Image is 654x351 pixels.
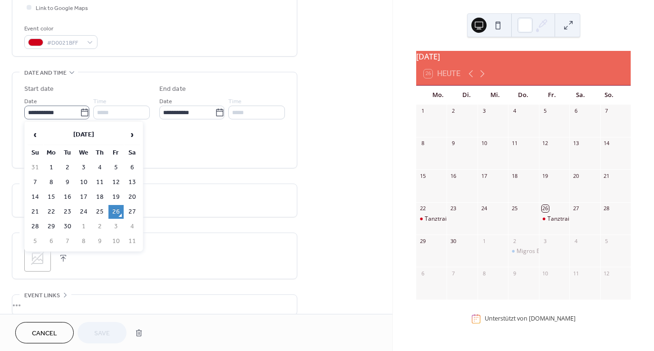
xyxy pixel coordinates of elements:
[419,270,426,277] div: 6
[542,107,549,115] div: 5
[508,247,538,255] div: Migros Eröffnungstanzen in Nesslau ab 17 Uhr
[480,205,488,212] div: 24
[108,175,124,189] td: 12
[24,84,54,94] div: Start date
[480,237,488,244] div: 1
[44,146,59,160] th: Mo
[92,161,107,175] td: 4
[485,315,576,323] div: Unterstützt von
[47,38,82,48] span: #D0021BFF
[76,175,91,189] td: 10
[76,146,91,160] th: We
[12,295,297,315] div: •••
[60,205,75,219] td: 23
[511,107,518,115] div: 4
[425,215,488,223] div: Tanztraining in Stein SG
[92,190,107,204] td: 18
[595,86,623,105] div: So.
[481,86,509,105] div: Mi.
[60,175,75,189] td: 9
[511,140,518,147] div: 11
[125,175,140,189] td: 13
[125,125,139,144] span: ›
[44,205,59,219] td: 22
[537,86,566,105] div: Fr.
[125,190,140,204] td: 20
[60,220,75,234] td: 30
[509,86,538,105] div: Do.
[32,329,57,339] span: Cancel
[60,190,75,204] td: 16
[542,140,549,147] div: 12
[76,190,91,204] td: 17
[108,161,124,175] td: 5
[511,237,518,244] div: 2
[125,205,140,219] td: 27
[419,172,426,179] div: 15
[566,86,595,105] div: Sa.
[449,270,457,277] div: 7
[44,175,59,189] td: 8
[603,107,610,115] div: 7
[572,237,579,244] div: 4
[44,220,59,234] td: 29
[542,205,549,212] div: 26
[449,172,457,179] div: 16
[449,107,457,115] div: 2
[572,270,579,277] div: 11
[28,205,43,219] td: 21
[92,220,107,234] td: 2
[480,270,488,277] div: 8
[449,140,457,147] div: 9
[24,245,51,272] div: ;
[542,270,549,277] div: 10
[416,51,631,62] div: [DATE]
[108,220,124,234] td: 3
[572,172,579,179] div: 20
[511,205,518,212] div: 25
[125,234,140,248] td: 11
[108,146,124,160] th: Fr
[452,86,481,105] div: Di.
[92,205,107,219] td: 25
[44,234,59,248] td: 6
[449,237,457,244] div: 30
[24,291,60,301] span: Event links
[28,161,43,175] td: 31
[28,146,43,160] th: Su
[108,190,124,204] td: 19
[15,322,74,343] button: Cancel
[125,146,140,160] th: Sa
[92,146,107,160] th: Th
[24,97,37,107] span: Date
[76,220,91,234] td: 1
[60,234,75,248] td: 7
[542,237,549,244] div: 3
[449,205,457,212] div: 23
[24,68,67,78] span: Date and time
[424,86,452,105] div: Mo.
[93,97,107,107] span: Time
[419,205,426,212] div: 22
[511,172,518,179] div: 18
[511,270,518,277] div: 9
[539,215,569,223] div: Tanztraining mit den gOLDengirls in Ebnat-Kappel
[603,140,610,147] div: 14
[36,3,88,13] span: Link to Google Maps
[603,270,610,277] div: 12
[419,107,426,115] div: 1
[76,205,91,219] td: 24
[419,140,426,147] div: 8
[159,84,186,94] div: End date
[603,237,610,244] div: 5
[529,315,576,323] a: [DOMAIN_NAME]
[44,125,124,145] th: [DATE]
[28,190,43,204] td: 14
[419,237,426,244] div: 29
[542,172,549,179] div: 19
[28,234,43,248] td: 5
[416,215,447,223] div: Tanztraining in Stein SG
[76,234,91,248] td: 8
[108,205,124,219] td: 26
[572,107,579,115] div: 6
